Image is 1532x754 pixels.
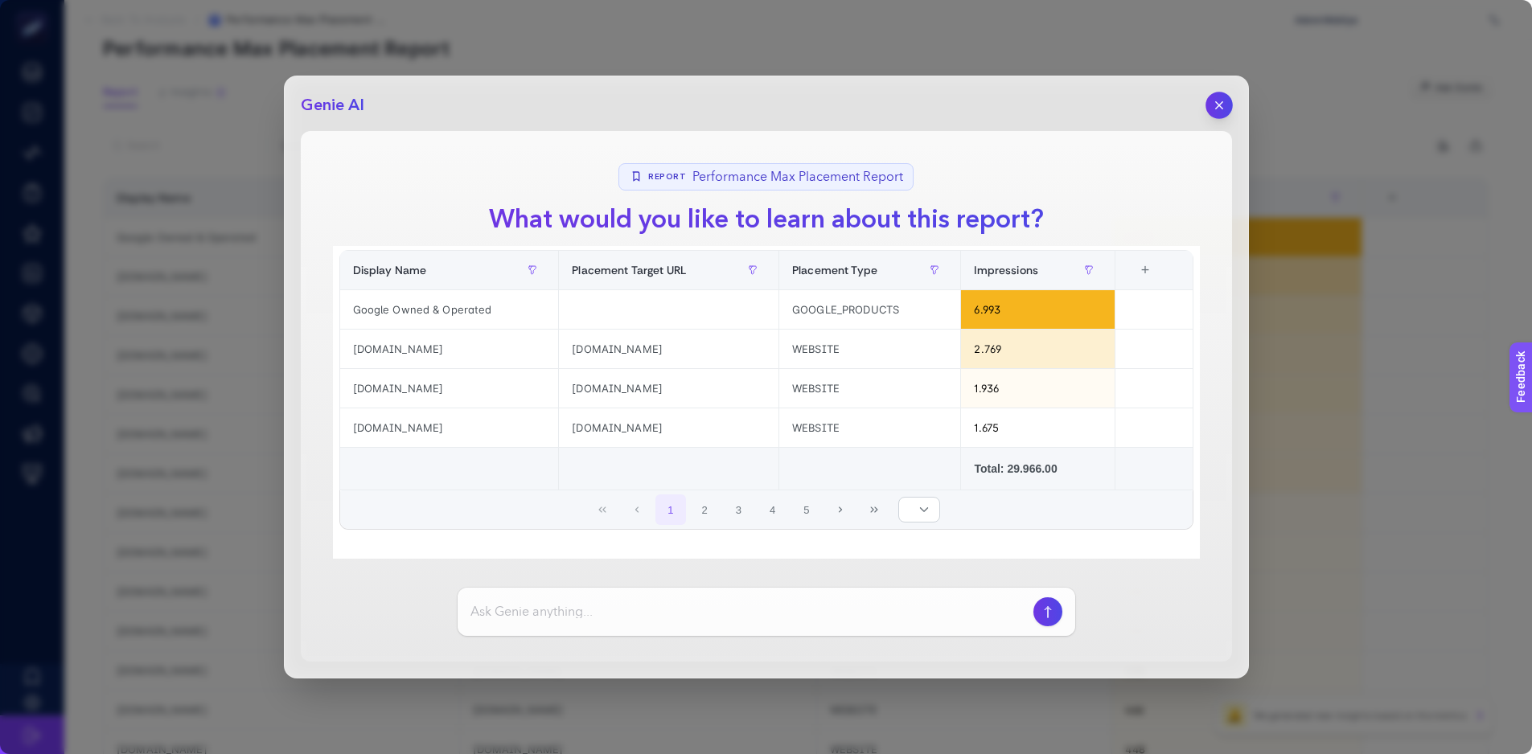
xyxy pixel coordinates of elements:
[961,369,1114,408] div: 1.936
[10,5,61,18] span: Feedback
[559,369,778,408] div: [DOMAIN_NAME]
[333,227,1200,559] div: Last 7 Days
[689,494,720,525] button: 2
[779,290,960,329] div: GOOGLE_PRODUCTS
[340,290,559,329] div: Google Owned & Operated
[340,330,559,368] div: [DOMAIN_NAME]
[961,408,1114,447] div: 1.675
[758,494,788,525] button: 4
[470,602,1027,621] input: Ask Genie anything...
[779,369,960,408] div: WEBSITE
[961,330,1114,368] div: 2.769
[860,494,890,525] button: Last Page
[961,290,1114,329] div: 6.993
[792,264,877,277] span: Placement Type
[791,494,822,525] button: 5
[353,264,427,277] span: Display Name
[572,264,686,277] span: Placement Target URL
[648,171,686,183] span: Report
[825,494,856,525] button: Next Page
[779,330,960,368] div: WEBSITE
[974,461,1101,477] div: Total: 29.966.00
[559,330,778,368] div: [DOMAIN_NAME]
[655,494,686,525] button: 1
[1128,264,1141,299] div: 4 items selected
[559,408,778,447] div: [DOMAIN_NAME]
[340,369,559,408] div: [DOMAIN_NAME]
[476,200,1057,239] h1: What would you like to learn about this report?
[692,167,903,186] span: Performance Max Placement Report
[301,94,364,117] h2: Genie AI
[1130,264,1160,277] div: +
[974,264,1038,277] span: Impressions
[340,408,559,447] div: [DOMAIN_NAME]
[779,408,960,447] div: WEBSITE
[724,494,754,525] button: 3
